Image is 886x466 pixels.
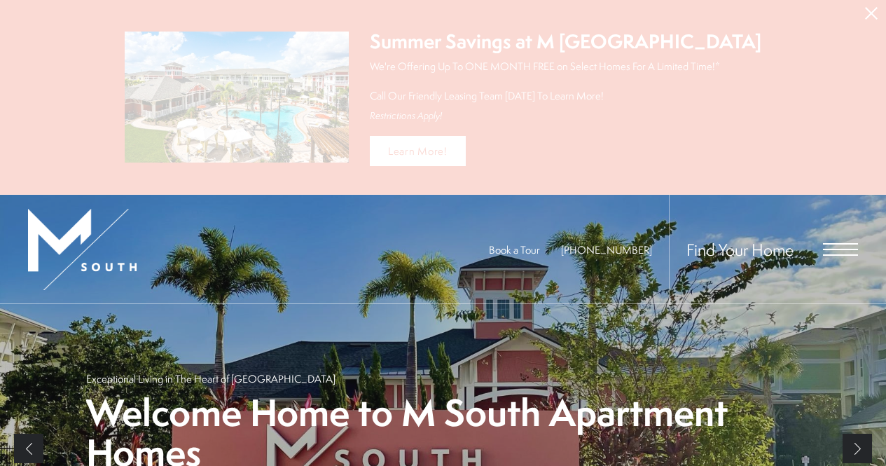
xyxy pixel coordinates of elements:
p: Exceptional Living in The Heart of [GEOGRAPHIC_DATA] [86,371,335,386]
a: Find Your Home [686,238,794,261]
div: Summer Savings at M [GEOGRAPHIC_DATA] [370,28,761,55]
img: MSouth [28,209,137,290]
div: Restrictions Apply! [370,110,761,122]
a: Learn More! [370,136,466,166]
img: Summer Savings at M South Apartments [125,32,349,163]
a: Previous [14,434,43,463]
a: Book a Tour [489,242,540,257]
a: Call Us at 813-570-8014 [561,242,652,257]
span: [PHONE_NUMBER] [561,242,652,257]
a: Next [843,434,872,463]
p: We're Offering Up To ONE MONTH FREE on Select Homes For A Limited Time!* Call Our Friendly Leasin... [370,59,761,103]
button: Open Menu [823,243,858,256]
